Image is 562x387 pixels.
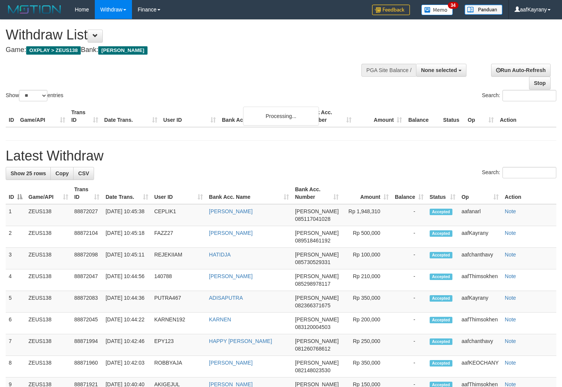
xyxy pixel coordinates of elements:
[491,64,551,77] a: Run Auto-Refresh
[505,208,516,214] a: Note
[71,204,103,226] td: 88872027
[6,167,51,180] a: Show 25 rows
[71,313,103,334] td: 88872045
[295,316,339,322] span: [PERSON_NAME]
[392,204,427,226] td: -
[17,105,68,127] th: Game/API
[342,226,392,248] td: Rp 500,000
[502,90,556,101] input: Search:
[71,356,103,378] td: 88871960
[361,64,416,77] div: PGA Site Balance /
[209,338,272,344] a: HAPPY [PERSON_NAME]
[151,248,206,269] td: REJEKIIAM
[458,269,502,291] td: aafThimsokhen
[151,313,206,334] td: KARNEN192
[421,67,457,73] span: None selected
[78,170,89,176] span: CSV
[295,230,339,236] span: [PERSON_NAME]
[6,334,25,356] td: 7
[71,226,103,248] td: 88872104
[209,208,253,214] a: [PERSON_NAME]
[342,248,392,269] td: Rp 100,000
[502,167,556,178] input: Search:
[372,5,410,15] img: Feedback.jpg
[11,170,46,176] span: Show 25 rows
[25,248,71,269] td: ZEUS138
[6,356,25,378] td: 8
[209,273,253,279] a: [PERSON_NAME]
[25,226,71,248] td: ZEUS138
[6,46,367,54] h4: Game: Bank:
[6,248,25,269] td: 3
[295,273,339,279] span: [PERSON_NAME]
[392,226,427,248] td: -
[151,356,206,378] td: ROBBYAJA
[101,105,160,127] th: Date Trans.
[71,269,103,291] td: 88872047
[25,356,71,378] td: ZEUS138
[6,4,63,15] img: MOTION_logo.png
[465,105,497,127] th: Op
[151,334,206,356] td: EPY123
[458,182,502,204] th: Op: activate to sort column ascending
[206,182,292,204] th: Bank Acc. Name: activate to sort column ascending
[427,182,458,204] th: Status: activate to sort column ascending
[19,90,47,101] select: Showentries
[505,360,516,366] a: Note
[342,182,392,204] th: Amount: activate to sort column ascending
[295,338,339,344] span: [PERSON_NAME]
[392,269,427,291] td: -
[497,105,556,127] th: Action
[421,5,453,15] img: Button%20Memo.svg
[295,216,330,222] span: Copy 085117041028 to clipboard
[295,259,330,265] span: Copy 085730529331 to clipboard
[25,204,71,226] td: ZEUS138
[430,230,452,237] span: Accepted
[151,226,206,248] td: FAZZ27
[392,313,427,334] td: -
[151,204,206,226] td: CEPLIK1
[151,269,206,291] td: 140788
[6,148,556,164] h1: Latest Withdraw
[392,182,427,204] th: Balance: activate to sort column ascending
[295,295,339,301] span: [PERSON_NAME]
[6,27,367,42] h1: Withdraw List
[458,226,502,248] td: aafKayrany
[6,105,17,127] th: ID
[458,334,502,356] td: aafchanthavy
[430,274,452,280] span: Accepted
[430,295,452,302] span: Accepted
[6,182,25,204] th: ID: activate to sort column descending
[465,5,502,15] img: panduan.png
[292,182,342,204] th: Bank Acc. Number: activate to sort column ascending
[151,291,206,313] td: PUTRA467
[295,281,330,287] span: Copy 085298978117 to clipboard
[25,313,71,334] td: ZEUS138
[6,291,25,313] td: 5
[6,226,25,248] td: 2
[102,248,151,269] td: [DATE] 10:45:11
[25,334,71,356] td: ZEUS138
[160,105,219,127] th: User ID
[6,313,25,334] td: 6
[458,291,502,313] td: aafKayrany
[71,248,103,269] td: 88872098
[392,291,427,313] td: -
[98,46,147,55] span: [PERSON_NAME]
[342,204,392,226] td: Rp 1,948,310
[151,182,206,204] th: User ID: activate to sort column ascending
[342,334,392,356] td: Rp 250,000
[342,313,392,334] td: Rp 200,000
[295,238,330,244] span: Copy 089518461192 to clipboard
[25,269,71,291] td: ZEUS138
[295,324,330,330] span: Copy 083120004503 to clipboard
[102,334,151,356] td: [DATE] 10:42:46
[482,90,556,101] label: Search:
[102,269,151,291] td: [DATE] 10:44:56
[73,167,94,180] a: CSV
[295,346,330,352] span: Copy 081260768612 to clipboard
[6,90,63,101] label: Show entries
[458,204,502,226] td: aafanarl
[342,291,392,313] td: Rp 350,000
[430,252,452,258] span: Accepted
